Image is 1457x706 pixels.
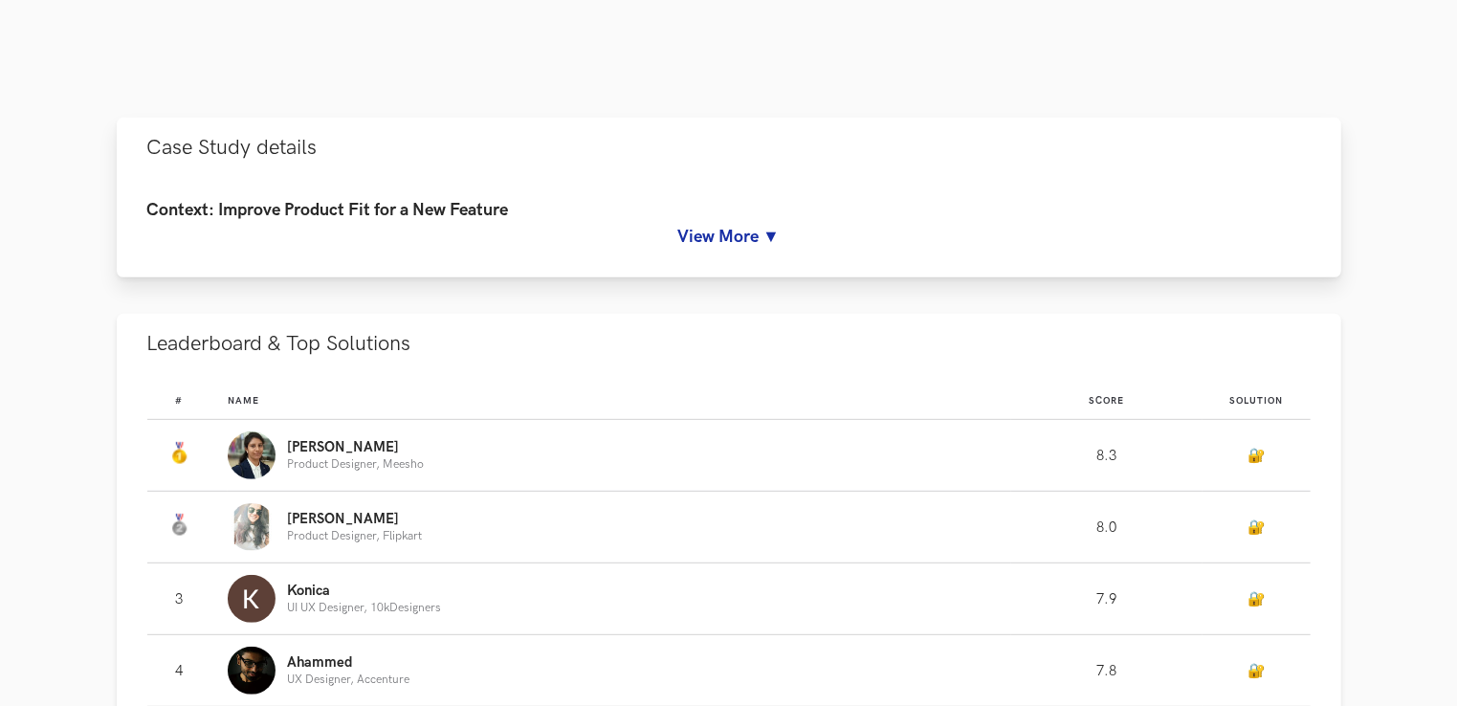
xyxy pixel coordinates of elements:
[287,458,424,471] p: Product Designer, Meesho
[147,563,228,635] td: 3
[117,314,1341,374] button: Leaderboard & Top Solutions
[228,503,276,551] img: Profile photo
[228,647,276,695] img: Profile photo
[287,530,422,542] p: Product Designer, Flipkart
[147,201,1311,221] h4: Context: Improve Product Fit for a New Feature
[147,227,1311,247] a: View More ▼
[117,118,1341,178] button: Case Study details
[287,440,424,455] p: [PERSON_NAME]
[287,602,441,614] p: UI UX Designer, 10kDesigners
[228,395,259,407] span: Name
[175,395,183,407] span: #
[228,431,276,479] img: Profile photo
[287,673,409,686] p: UX Designer, Accenture
[1247,448,1265,464] a: 🔐
[228,575,276,623] img: Profile photo
[117,178,1341,278] div: Case Study details
[167,514,190,537] img: Silver Medal
[287,584,441,599] p: Konica
[1247,591,1265,607] a: 🔐
[1089,395,1124,407] span: Score
[147,331,411,357] span: Leaderboard & Top Solutions
[1011,492,1203,563] td: 8.0
[167,442,190,465] img: Gold Medal
[287,655,409,671] p: Ahammed
[1011,420,1203,492] td: 8.3
[287,512,422,527] p: [PERSON_NAME]
[1229,395,1283,407] span: Solution
[147,135,318,161] span: Case Study details
[1011,563,1203,635] td: 7.9
[1247,519,1265,536] a: 🔐
[1247,663,1265,679] a: 🔐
